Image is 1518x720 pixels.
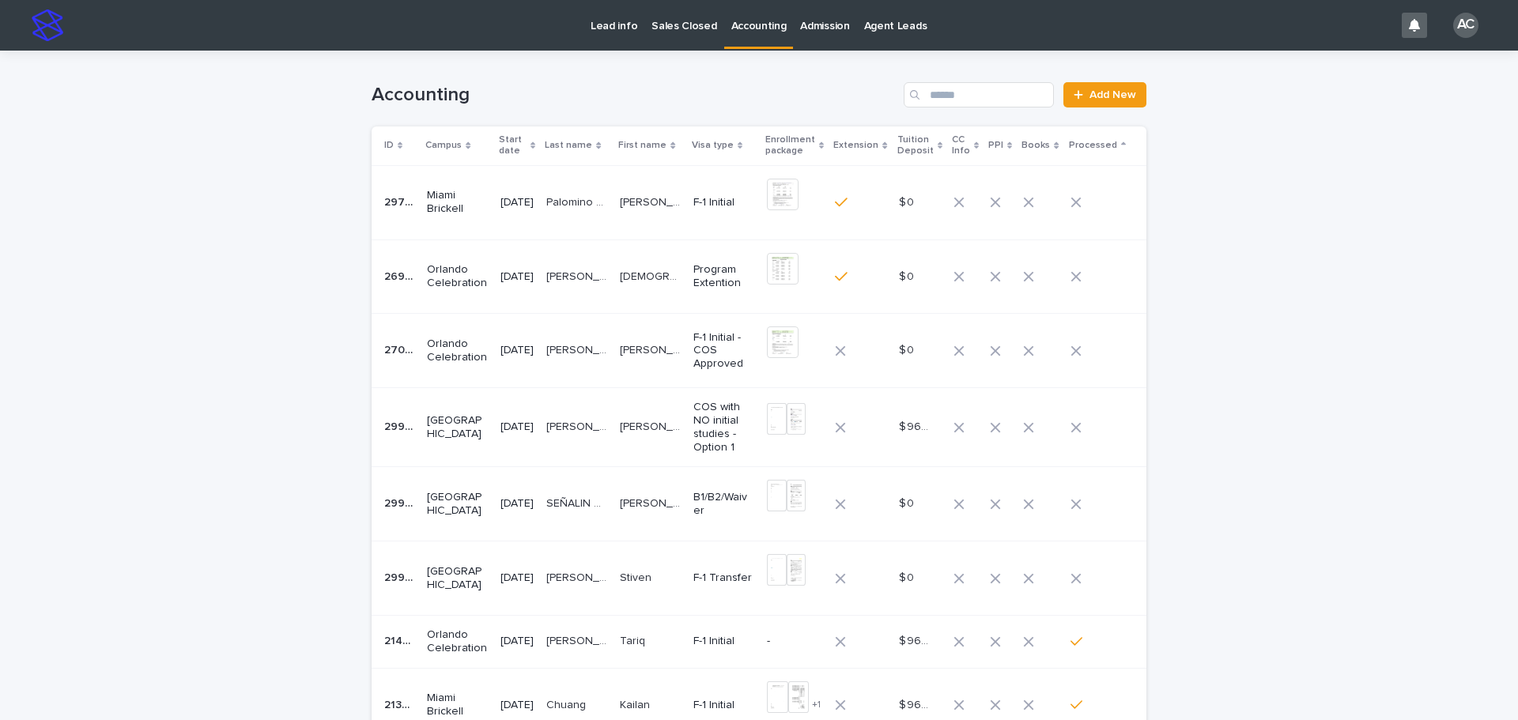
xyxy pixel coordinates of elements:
p: Processed [1069,137,1117,154]
p: $ 960.00 [899,695,932,712]
p: [DEMOGRAPHIC_DATA] [620,267,684,284]
p: 26960 [384,267,417,284]
tr: 2700027000 Orlando Celebration[DATE][PERSON_NAME][PERSON_NAME] [PERSON_NAME] [PERSON_NAME][PERSON... [372,314,1151,388]
p: 29977 [384,417,417,434]
p: Orlando Celebration [427,337,488,364]
p: [PERSON_NAME] [620,193,684,209]
p: - [767,635,822,648]
p: Books [1021,137,1050,154]
p: CC Info [952,131,970,160]
p: $ 0 [899,494,917,511]
p: Orlando Celebration [427,628,488,655]
p: ALABDULWAHAB [546,631,610,648]
p: $ 0 [899,341,917,357]
p: 27000 [384,341,417,357]
tr: 2999029990 [GEOGRAPHIC_DATA][DATE][PERSON_NAME][PERSON_NAME] StivenStiven F-1 Transfer$ 0$ 0 [372,541,1151,616]
p: 29987 [384,494,417,511]
p: SEÑALIN QUICHIMBO [546,494,610,511]
tr: 2978129781 Miami Brickell[DATE]Palomino VivasPalomino Vivas [PERSON_NAME][PERSON_NAME] F-1 Initia... [372,165,1151,239]
p: Visa type [692,137,734,154]
p: First name [618,137,666,154]
tr: 2997729977 [GEOGRAPHIC_DATA][DATE][PERSON_NAME][PERSON_NAME] [PERSON_NAME][PERSON_NAME] COS with ... [372,388,1151,467]
p: [DATE] [500,196,534,209]
p: Javier Danilo [620,417,684,434]
p: [DATE] [500,635,534,648]
p: B1/B2/Waiver [693,491,754,518]
p: [DATE] [500,699,534,712]
p: Miami Brickell [427,692,488,718]
img: stacker-logo-s-only.png [32,9,63,41]
p: BARROS MIRANDA [546,341,610,357]
p: F-1 Transfer [693,571,754,585]
p: Enrollment package [765,131,815,160]
p: [DATE] [500,497,534,511]
p: MARTINEZ SUAREZ [546,417,610,434]
p: Stiven [620,568,655,585]
p: ID [384,137,394,154]
p: Extension [833,137,878,154]
p: [GEOGRAPHIC_DATA] [427,414,488,441]
tr: 2696026960 Orlando Celebration[DATE][PERSON_NAME][PERSON_NAME] [DEMOGRAPHIC_DATA][DEMOGRAPHIC_DAT... [372,239,1151,314]
p: Miami Brickell [427,189,488,216]
p: Orlando Celebration [427,263,488,290]
p: MELISSA DEL CARMEN [620,494,684,511]
tr: 2140321403 Orlando Celebration[DATE][PERSON_NAME][PERSON_NAME] TariqTariq F-1 Initial-$ 960.00$ 9... [372,615,1151,668]
p: Palomino Vivas [546,193,610,209]
p: COS with NO initial studies - Option 1 [693,401,754,454]
p: $ 960.00 [899,631,932,648]
p: [DATE] [500,344,534,357]
a: Add New [1063,82,1146,107]
p: $ 960.00 [899,417,932,434]
p: 29781 [384,193,417,209]
p: $ 0 [899,568,917,585]
p: Chuang [546,695,589,712]
p: [GEOGRAPHIC_DATA] [427,491,488,518]
p: Kailan [620,695,653,712]
p: Campus [425,137,462,154]
tr: 2998729987 [GEOGRAPHIC_DATA][DATE]SEÑALIN QUICHIMBOSEÑALIN QUICHIMBO [PERSON_NAME] DEL [PERSON_NA... [372,467,1151,541]
p: $ 0 [899,193,917,209]
p: 21345 [384,695,417,712]
p: F-1 Initial [693,635,754,648]
p: Last name [545,137,592,154]
p: Tuition Deposit [897,131,934,160]
p: [DATE] [500,270,534,284]
p: F-1 Initial [693,699,754,712]
h1: Accounting [372,84,897,107]
p: ANTIA OSORIO [546,568,610,585]
span: Add New [1089,89,1136,100]
p: Tariq [620,631,648,648]
p: PPI [988,137,1003,154]
p: Start date [499,131,527,160]
p: [DATE] [500,571,534,585]
span: + 1 [812,700,821,710]
p: $ 0 [899,267,917,284]
p: Kyran Raquel [620,341,684,357]
p: 21403 [384,631,417,648]
p: Program Extention [693,263,754,290]
p: 29990 [384,568,417,585]
p: SAVASTANO NAVES [546,267,610,284]
p: F-1 Initial - COS Approved [693,331,754,371]
div: AC [1453,13,1478,38]
input: Search [904,82,1054,107]
p: [DATE] [500,420,534,434]
p: [GEOGRAPHIC_DATA] [427,565,488,592]
p: F-1 Initial [693,196,754,209]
